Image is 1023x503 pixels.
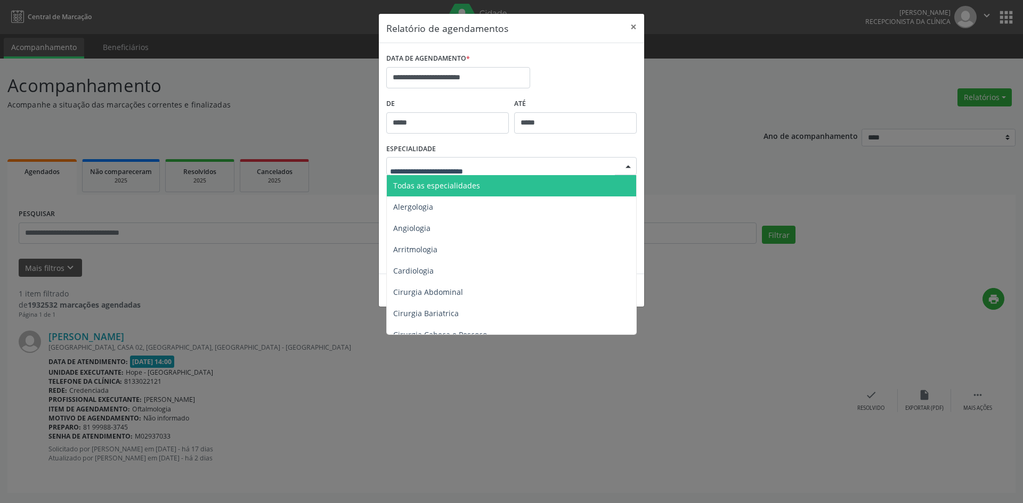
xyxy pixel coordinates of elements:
span: Angiologia [393,223,431,233]
span: Cardiologia [393,266,434,276]
span: Todas as especialidades [393,180,480,191]
label: DATA DE AGENDAMENTO [386,51,470,67]
span: Cirurgia Abdominal [393,287,463,297]
h5: Relatório de agendamentos [386,21,508,35]
span: Alergologia [393,202,433,212]
label: ATÉ [514,96,637,112]
button: Close [623,14,644,40]
label: ESPECIALIDADE [386,141,436,158]
span: Arritmologia [393,244,437,254]
span: Cirurgia Cabeça e Pescoço [393,329,487,340]
span: Cirurgia Bariatrica [393,308,459,318]
label: De [386,96,509,112]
